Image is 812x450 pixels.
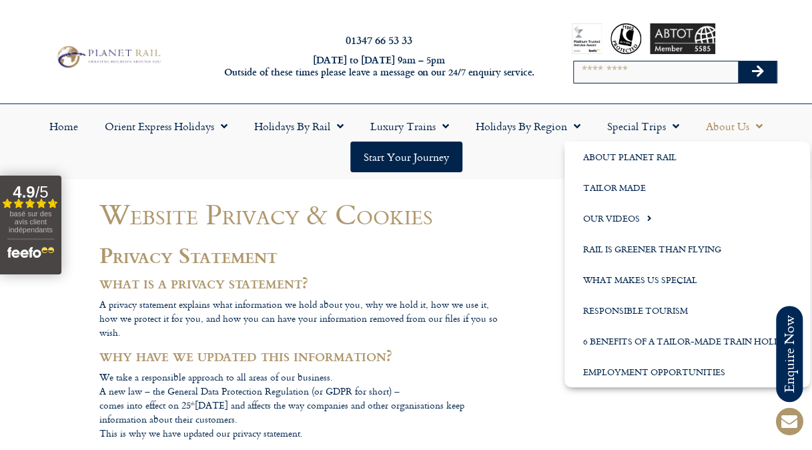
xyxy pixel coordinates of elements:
nav: Menu [7,111,805,172]
p: We take a responsible approach to all areas of our business. A new law – the General Data Protect... [99,370,500,440]
h6: [DATE] to [DATE] 9am – 5pm Outside of these times please leave a message on our 24/7 enquiry serv... [220,54,538,79]
a: Tailor Made [564,172,810,203]
a: Orient Express Holidays [91,111,241,142]
a: Holidays by Region [462,111,594,142]
sup: th [191,399,195,407]
a: Home [36,111,91,142]
strong: Privacy Statement [99,238,278,270]
h2: why have we updated this information? [99,346,500,364]
h2: what is a privacy statement? [99,273,500,291]
a: Responsible Tourism [564,295,810,326]
p: A privacy statement explains what information we hold about you, why we hold it, how we use it, h... [99,297,500,339]
button: Search [738,61,777,83]
a: Our Videos [564,203,810,234]
a: Luxury Trains [357,111,462,142]
a: About Planet Rail [564,142,810,172]
a: 6 Benefits of a Tailor-Made Train Holiday [564,326,810,357]
a: About Us [693,111,776,142]
a: Start your Journey [350,142,462,172]
img: Planet Rail Train Holidays Logo [53,43,163,70]
a: Employment Opportunities [564,357,810,387]
a: Holidays by Rail [241,111,357,142]
h1: Website Privacy & Cookies [99,198,500,230]
a: What Makes us Special [564,264,810,295]
a: 01347 66 53 33 [346,32,412,47]
a: Special Trips [594,111,693,142]
a: Rail is Greener than Flying [564,234,810,264]
ul: About Us [564,142,810,387]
